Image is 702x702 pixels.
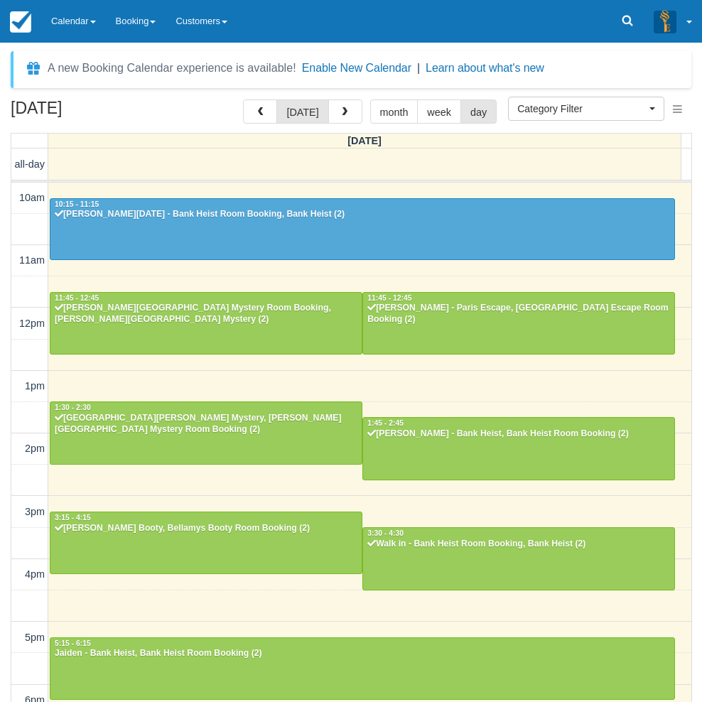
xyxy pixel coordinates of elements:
span: 11am [19,254,45,266]
button: week [417,99,461,124]
span: 1:30 - 2:30 [55,404,91,411]
span: all-day [15,158,45,170]
span: 10:15 - 11:15 [55,200,99,208]
span: 10am [19,192,45,203]
a: 3:15 - 4:15[PERSON_NAME] Booty, Bellamys Booty Room Booking (2) [50,512,362,574]
div: [GEOGRAPHIC_DATA][PERSON_NAME] Mystery, [PERSON_NAME][GEOGRAPHIC_DATA] Mystery Room Booking (2) [54,413,358,436]
button: day [460,99,497,124]
a: 11:45 - 12:45[PERSON_NAME] - Paris Escape, [GEOGRAPHIC_DATA] Escape Room Booking (2) [362,292,675,355]
button: Enable New Calendar [302,61,411,75]
div: A new Booking Calendar experience is available! [48,60,296,77]
span: 1pm [25,380,45,391]
span: 1:45 - 2:45 [367,419,404,427]
h2: [DATE] [11,99,190,126]
a: 1:45 - 2:45[PERSON_NAME] - Bank Heist, Bank Heist Room Booking (2) [362,417,675,480]
div: [PERSON_NAME] Booty, Bellamys Booty Room Booking (2) [54,523,358,534]
span: | [417,62,420,74]
span: 4pm [25,568,45,580]
span: Category Filter [517,102,646,116]
div: [PERSON_NAME] - Bank Heist, Bank Heist Room Booking (2) [367,428,671,440]
span: 3:30 - 4:30 [367,529,404,537]
a: 10:15 - 11:15[PERSON_NAME][DATE] - Bank Heist Room Booking, Bank Heist (2) [50,198,675,261]
span: 5pm [25,632,45,643]
div: [PERSON_NAME][DATE] - Bank Heist Room Booking, Bank Heist (2) [54,209,671,220]
a: Learn about what's new [426,62,544,74]
a: 5:15 - 6:15Jaiden - Bank Heist, Bank Heist Room Booking (2) [50,637,675,700]
button: month [370,99,418,124]
span: 3:15 - 4:15 [55,514,91,522]
span: 3pm [25,506,45,517]
a: 3:30 - 4:30Walk in - Bank Heist Room Booking, Bank Heist (2) [362,527,675,590]
div: Walk in - Bank Heist Room Booking, Bank Heist (2) [367,539,671,550]
span: 5:15 - 6:15 [55,639,91,647]
span: 12pm [19,318,45,329]
span: 11:45 - 12:45 [367,294,411,302]
div: [PERSON_NAME] - Paris Escape, [GEOGRAPHIC_DATA] Escape Room Booking (2) [367,303,671,325]
span: 11:45 - 12:45 [55,294,99,302]
div: Jaiden - Bank Heist, Bank Heist Room Booking (2) [54,648,671,659]
a: 11:45 - 12:45[PERSON_NAME][GEOGRAPHIC_DATA] Mystery Room Booking, [PERSON_NAME][GEOGRAPHIC_DATA] ... [50,292,362,355]
span: [DATE] [347,135,382,146]
button: Category Filter [508,97,664,121]
a: 1:30 - 2:30[GEOGRAPHIC_DATA][PERSON_NAME] Mystery, [PERSON_NAME][GEOGRAPHIC_DATA] Mystery Room Bo... [50,401,362,464]
button: [DATE] [276,99,328,124]
img: A3 [654,10,676,33]
div: [PERSON_NAME][GEOGRAPHIC_DATA] Mystery Room Booking, [PERSON_NAME][GEOGRAPHIC_DATA] Mystery (2) [54,303,358,325]
img: checkfront-main-nav-mini-logo.png [10,11,31,33]
span: 2pm [25,443,45,454]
